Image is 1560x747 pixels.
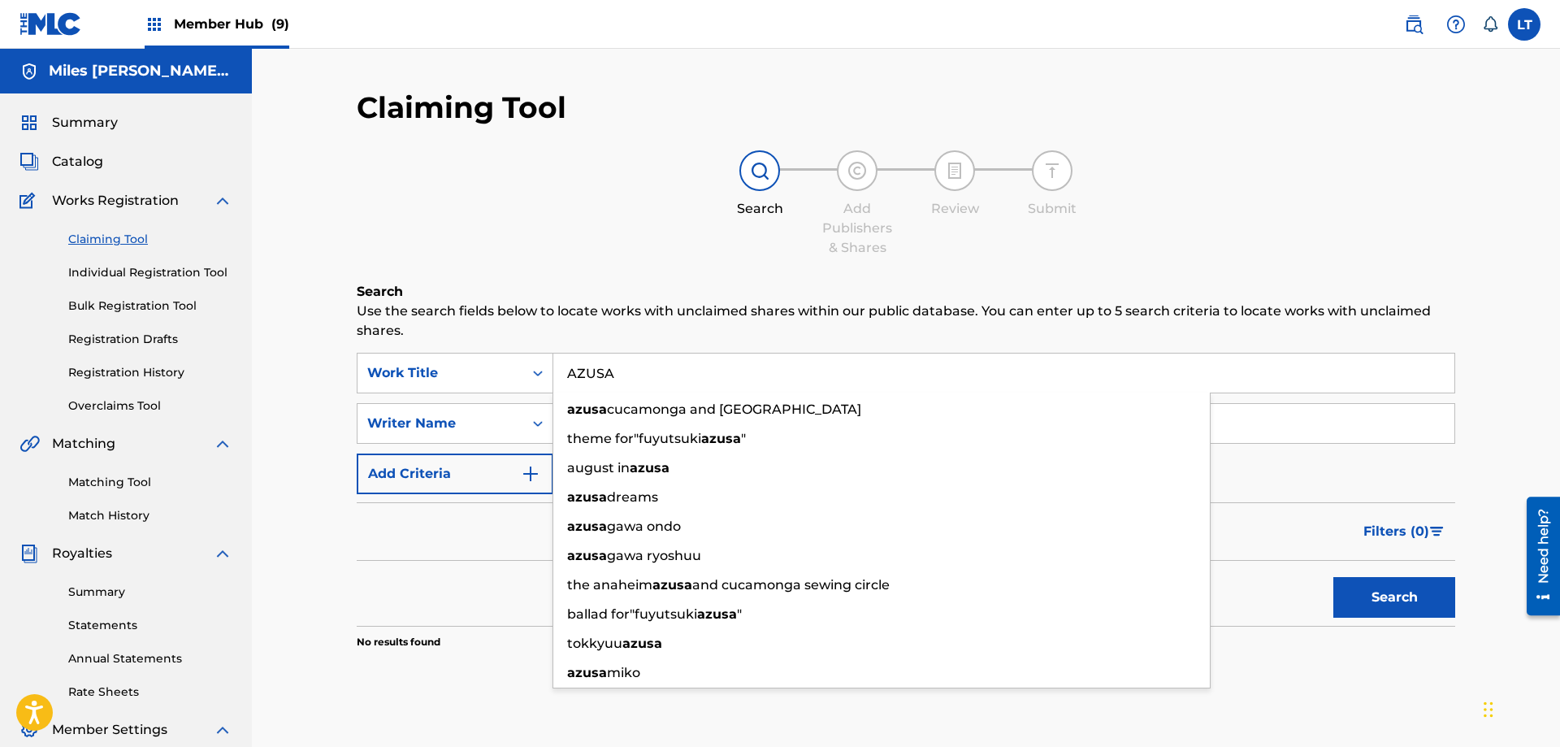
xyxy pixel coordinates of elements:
[567,489,607,505] strong: azusa
[1508,8,1540,41] div: User Menu
[1363,522,1429,541] span: Filters ( 0 )
[52,544,112,563] span: Royalties
[1012,199,1093,219] div: Submit
[607,548,701,563] span: gawa ryoshuu
[1446,15,1466,34] img: help
[750,161,769,180] img: step indicator icon for Search
[68,507,232,524] a: Match History
[357,635,440,649] p: No results found
[567,431,701,446] span: theme for"fuyutsuki
[68,684,232,701] a: Rate Sheets
[68,584,232,601] a: Summary
[52,113,118,132] span: Summary
[145,15,164,34] img: Top Rightsholders
[567,577,652,593] span: the anaheim
[19,544,39,563] img: Royalties
[1430,527,1444,536] img: filter
[607,665,640,680] span: miko
[19,720,39,740] img: Member Settings
[701,431,741,446] strong: azusa
[1042,161,1062,180] img: step indicator icon for Submit
[1354,511,1455,552] button: Filters (0)
[68,364,232,381] a: Registration History
[367,363,513,383] div: Work Title
[567,548,607,563] strong: azusa
[741,431,746,446] span: "
[68,264,232,281] a: Individual Registration Tool
[357,282,1455,302] h6: Search
[367,414,513,433] div: Writer Name
[213,544,232,563] img: expand
[52,191,179,211] span: Works Registration
[52,152,103,172] span: Catalog
[567,519,607,534] strong: azusa
[1479,669,1560,747] iframe: Chat Widget
[68,474,232,491] a: Matching Tool
[1404,15,1423,34] img: search
[68,297,232,315] a: Bulk Registration Tool
[737,606,742,622] span: "
[174,15,289,33] span: Member Hub
[630,460,669,476] strong: azusa
[719,199,800,219] div: Search
[607,489,658,505] span: dreams
[19,191,41,211] img: Works Registration
[567,636,622,651] span: tokkyuu
[817,199,898,258] div: Add Publishers & Shares
[1514,489,1560,624] iframe: Resource Center
[945,161,964,180] img: step indicator icon for Review
[68,650,232,667] a: Annual Statements
[622,636,662,651] strong: azusa
[68,331,232,348] a: Registration Drafts
[19,434,40,454] img: Matching
[357,454,553,494] button: Add Criteria
[19,152,39,172] img: Catalog
[357,353,1455,626] form: Search Form
[567,606,697,622] span: ballad for"fuyutsuki
[914,199,995,219] div: Review
[19,12,82,36] img: MLC Logo
[1333,577,1455,618] button: Search
[213,720,232,740] img: expand
[521,464,540,484] img: 9d2ae6d4665cec9f34b9.svg
[847,161,867,180] img: step indicator icon for Add Publishers & Shares
[52,720,167,740] span: Member Settings
[567,665,607,680] strong: azusa
[357,302,1455,341] p: Use the search fields below to locate works with unclaimed shares within our public database. You...
[607,402,861,417] span: cucamonga and [GEOGRAPHIC_DATA]
[1484,685,1493,734] div: Drag
[692,577,890,593] span: and cucamonga sewing circle
[68,617,232,634] a: Statements
[52,434,115,454] span: Matching
[652,577,692,593] strong: azusa
[19,152,103,172] a: CatalogCatalog
[271,16,289,32] span: (9)
[68,397,232,415] a: Overclaims Tool
[213,434,232,454] img: expand
[19,62,39,81] img: Accounts
[213,191,232,211] img: expand
[1397,8,1430,41] a: Public Search
[697,606,737,622] strong: azusa
[567,402,607,417] strong: azusa
[1482,16,1498,33] div: Notifications
[1440,8,1472,41] div: Help
[19,113,118,132] a: SummarySummary
[357,89,566,126] h2: Claiming Tool
[49,62,232,80] h5: Miles Minnick LLC
[19,113,39,132] img: Summary
[607,519,681,534] span: gawa ondo
[567,460,630,476] span: august in
[68,231,232,248] a: Claiming Tool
